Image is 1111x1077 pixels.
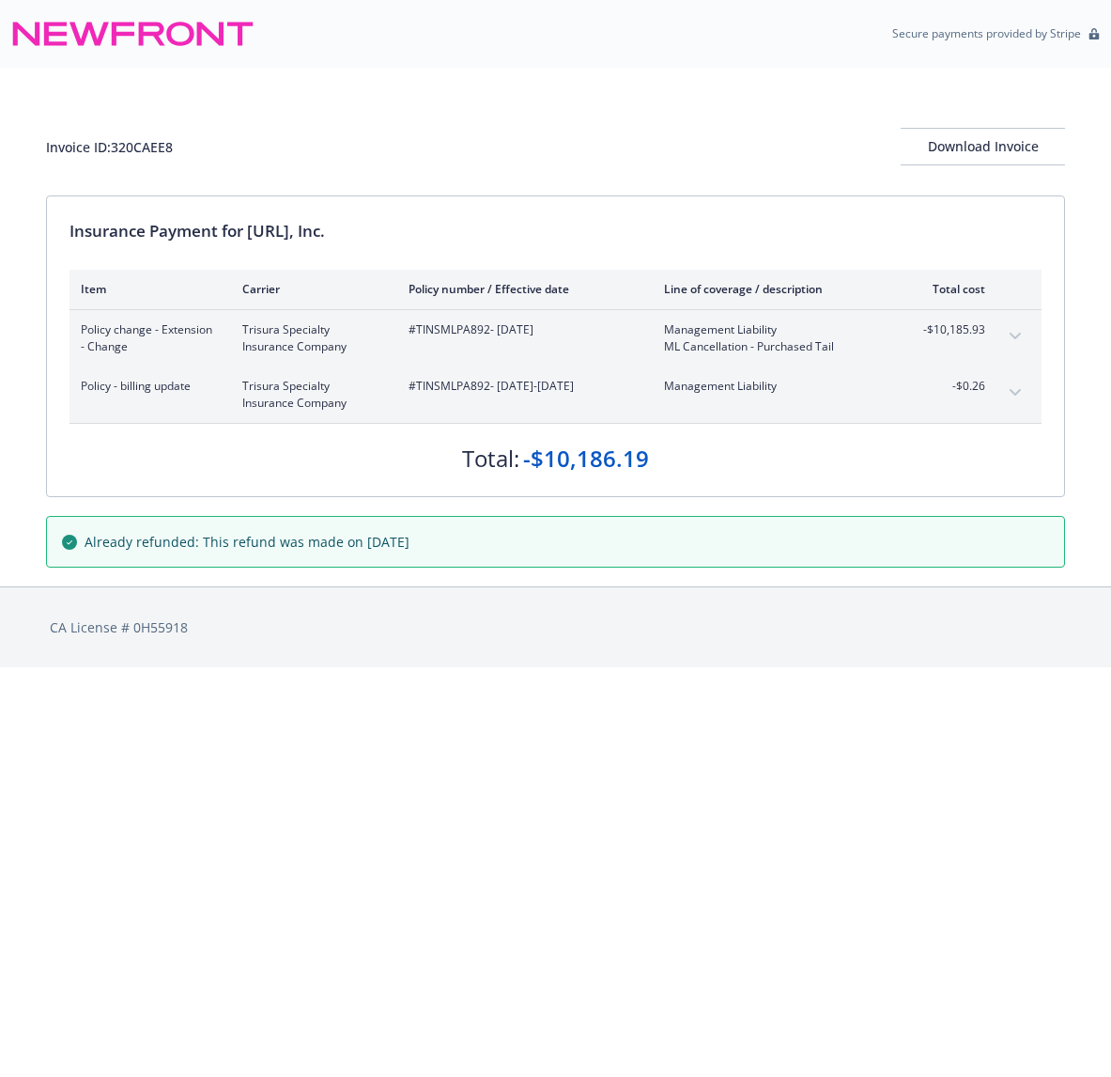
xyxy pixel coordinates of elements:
[81,321,212,355] span: Policy change - Extension - Change
[1000,321,1030,351] button: expand content
[242,321,378,355] span: Trisura Specialty Insurance Company
[50,617,1061,637] div: CA License # 0H55918
[409,321,634,338] span: #TINSMLPA892 - [DATE]
[1000,378,1030,408] button: expand content
[664,281,885,297] div: Line of coverage / description
[915,321,985,338] span: -$10,185.93
[242,378,378,412] span: Trisura Specialty Insurance Company
[69,219,1042,243] div: Insurance Payment for [URL], Inc.
[242,281,378,297] div: Carrier
[892,25,1081,41] p: Secure payments provided by Stripe
[409,378,634,395] span: #TINSMLPA892 - [DATE]-[DATE]
[69,310,1042,367] div: Policy change - Extension - ChangeTrisura Specialty Insurance Company#TINSMLPA892- [DATE]Manageme...
[901,129,1065,164] div: Download Invoice
[664,338,885,355] span: ML Cancellation - Purchased Tail
[81,378,212,395] span: Policy - billing update
[664,321,885,355] span: Management LiabilityML Cancellation - Purchased Tail
[46,137,173,157] div: Invoice ID: 320CAEE8
[915,281,985,297] div: Total cost
[462,443,519,475] div: Total:
[664,378,885,395] span: Management Liability
[81,281,212,297] div: Item
[85,532,409,552] span: Already refunded: This refund was made on [DATE]
[915,378,985,395] span: -$0.26
[901,128,1065,165] button: Download Invoice
[664,321,885,338] span: Management Liability
[409,281,634,297] div: Policy number / Effective date
[523,443,649,475] div: -$10,186.19
[69,367,1042,423] div: Policy - billing updateTrisura Specialty Insurance Company#TINSMLPA892- [DATE]-[DATE]Management L...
